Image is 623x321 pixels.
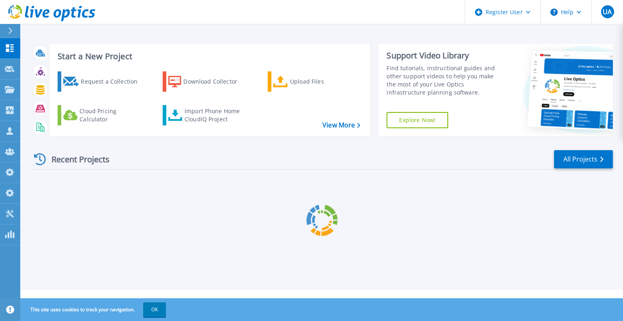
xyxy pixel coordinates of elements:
[58,52,360,61] h3: Start a New Project
[58,105,148,125] a: Cloud Pricing Calculator
[81,73,146,90] div: Request a Collection
[322,121,360,129] a: View More
[22,302,166,317] span: This site uses cookies to track your navigation.
[387,112,448,128] a: Explore Now!
[290,73,355,90] div: Upload Files
[79,107,144,123] div: Cloud Pricing Calculator
[603,9,612,15] span: UA
[31,149,120,169] div: Recent Projects
[163,71,253,92] a: Download Collector
[387,64,504,97] div: Find tutorials, instructional guides and other support videos to help you make the most of your L...
[183,73,248,90] div: Download Collector
[143,302,166,317] button: OK
[58,71,148,92] a: Request a Collection
[387,50,504,61] div: Support Video Library
[185,107,248,123] div: Import Phone Home CloudIQ Project
[554,150,613,168] a: All Projects
[268,71,358,92] a: Upload Files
